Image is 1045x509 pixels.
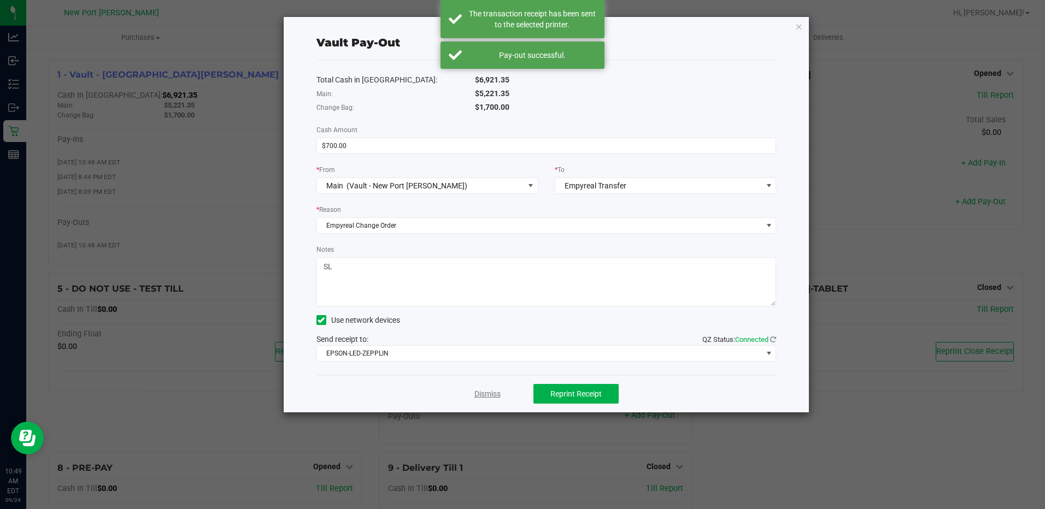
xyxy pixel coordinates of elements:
a: Dismiss [474,388,501,400]
span: Main: [316,90,333,98]
span: EPSON-LED-ZEPPLIN [317,346,762,361]
label: Notes [316,245,334,254]
span: Reprint Receipt [550,389,602,398]
span: Empyreal Transfer [565,181,626,190]
span: Change Bag: [316,104,354,111]
span: $1,700.00 [475,103,509,111]
span: Main [326,181,343,190]
span: Cash Amount [316,126,357,134]
iframe: Resource center [11,422,44,454]
div: The transaction receipt has been sent to the selected printer. [468,8,596,30]
label: From [316,165,335,175]
span: Empyreal Change Order [317,218,762,233]
span: $5,221.35 [475,89,509,98]
button: Reprint Receipt [533,384,619,404]
span: (Vault - New Port [PERSON_NAME]) [347,181,467,190]
span: Connected [735,335,768,344]
span: Total Cash in [GEOGRAPHIC_DATA]: [316,75,437,84]
label: To [555,165,565,175]
span: $6,921.35 [475,75,509,84]
label: Reason [316,205,341,215]
div: Pay-out successful. [468,50,596,61]
span: Send receipt to: [316,335,368,344]
div: Vault Pay-Out [316,34,400,51]
label: Use network devices [316,315,400,326]
span: QZ Status: [702,335,776,344]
